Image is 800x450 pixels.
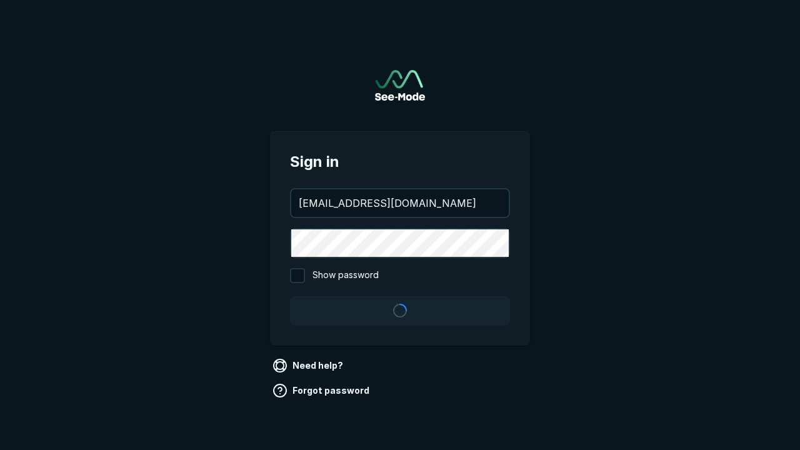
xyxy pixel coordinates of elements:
input: your@email.com [291,189,509,217]
img: See-Mode Logo [375,70,425,101]
a: Forgot password [270,381,374,401]
a: Go to sign in [375,70,425,101]
a: Need help? [270,356,348,376]
span: Show password [312,268,379,283]
span: Sign in [290,151,510,173]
